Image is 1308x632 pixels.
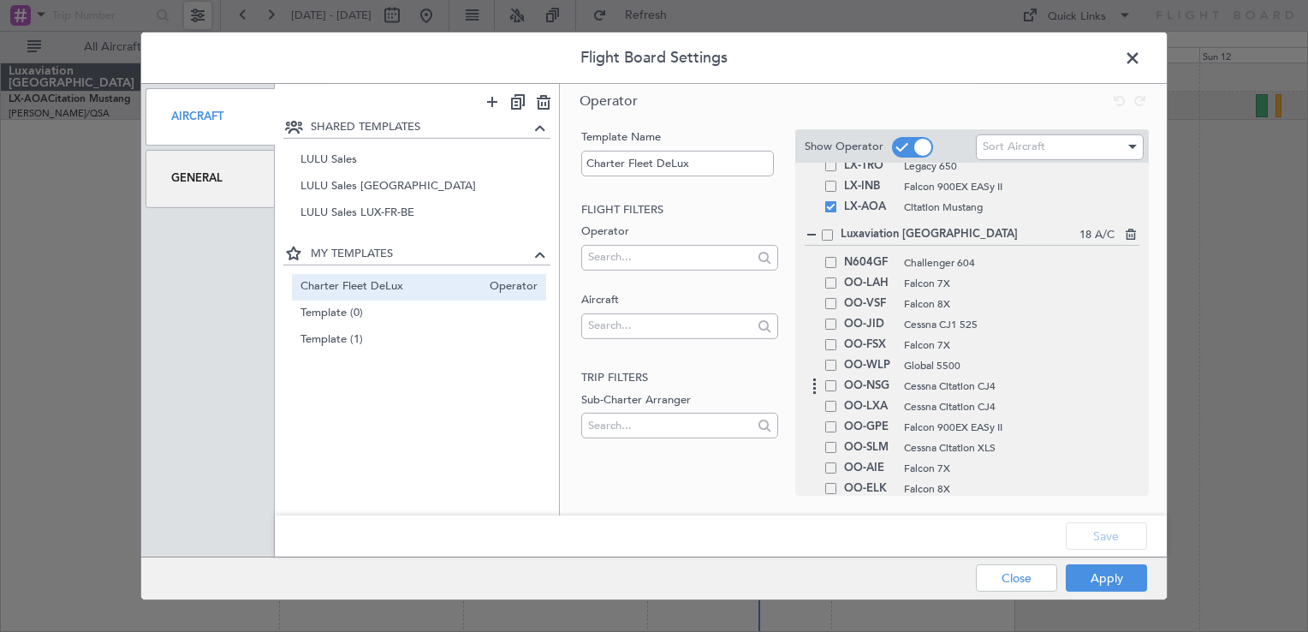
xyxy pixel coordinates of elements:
span: N604GF [844,253,895,273]
span: Falcon 8X [904,296,1139,312]
h2: Trip filters [581,370,777,387]
label: Template Name [581,129,777,146]
span: Falcon 8X [904,481,1139,497]
label: Operator [581,224,777,241]
button: Apply [1066,564,1147,592]
header: Flight Board Settings [141,33,1167,84]
span: Template (0) [300,304,538,322]
span: OO-GPE [844,417,895,438]
span: Citation Mustang [904,200,1139,215]
span: LULU Sales LUX-FR-BE [300,205,538,223]
span: Falcon 7X [904,461,1139,476]
span: OO-LAH [844,273,895,294]
span: LX-INB [844,176,895,197]
span: Operator [580,92,638,110]
input: Search... [588,244,752,270]
span: OO-JID [844,314,895,335]
label: Sub-Charter Arranger [581,391,777,408]
span: Falcon 900EX EASy II [904,420,1139,435]
span: Charter Fleet DeLux [300,277,482,295]
span: LX-AOA [844,197,895,218]
span: Cessna Citation CJ4 [904,399,1139,414]
span: Falcon 7X [904,276,1139,291]
label: Aircraft [581,292,777,309]
span: Luxaviation [GEOGRAPHIC_DATA] [841,226,1079,243]
span: OO-WLP [844,355,895,376]
span: 18 A/C [1079,227,1115,244]
span: Falcon 900EX EASy II [904,179,1139,194]
h2: Flight filters [581,201,777,218]
span: SHARED TEMPLATES [311,119,531,136]
span: OO-ELK [844,479,895,499]
span: OO-LXA [844,396,895,417]
span: OO-AIE [844,458,895,479]
span: Global 5500 [904,358,1139,373]
span: OO-SLM [844,438,895,458]
span: Cessna CJ1 525 [904,317,1139,332]
span: LX-TRO [844,156,895,176]
div: Aircraft [146,88,275,146]
span: Operator [481,277,538,295]
div: General [146,150,275,207]
span: MY TEMPLATES [311,246,531,263]
span: LULU Sales [300,152,538,170]
span: OO-VSF [844,294,895,314]
button: Close [976,564,1057,592]
span: OO-FSX [844,335,895,355]
span: OO-NSG [844,376,895,396]
span: Cessna Citation CJ4 [904,379,1139,394]
span: Legacy 650 [904,158,1139,174]
span: Falcon 7X [904,337,1139,353]
span: Sort Aircraft [983,139,1045,154]
input: Search... [588,313,752,338]
span: LULU Sales [GEOGRAPHIC_DATA] [300,178,538,196]
input: Search... [588,413,752,438]
span: Cessna Citation XLS [904,440,1139,456]
span: Template (1) [300,331,538,349]
span: Challenger 604 [904,255,1139,271]
label: Show Operator [805,139,883,156]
